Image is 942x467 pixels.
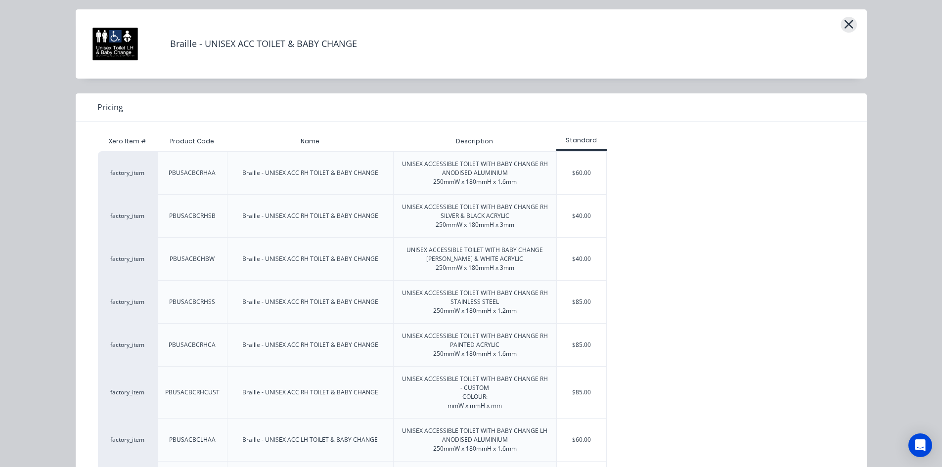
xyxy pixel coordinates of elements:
div: Open Intercom Messenger [908,433,932,457]
div: factory_item [98,237,157,280]
div: UNISEX ACCESSIBLE TOILET WITH BABY CHANGE RH ANODISED ALUMINIUM 250mmW x 180mmH x 1.6mm [402,160,548,186]
div: Product Code [162,129,222,154]
div: Braille - UNISEX ACC RH TOILET & BABY CHANGE [242,340,378,349]
div: PBUSACBCRHSS [169,297,215,306]
div: factory_item [98,151,157,194]
div: PBUSACBCRHCUST [165,388,220,397]
div: factory_item [98,280,157,323]
div: factory_item [98,194,157,237]
div: factory_item [98,323,157,366]
div: Braille - UNISEX ACC RH TOILET & BABY CHANGE [242,255,378,263]
div: Braille - UNISEX ACC RH TOILET & BABY CHANGE [242,169,378,177]
div: Braille - UNISEX ACC RH TOILET & BABY CHANGE [242,212,378,220]
div: $85.00 [557,324,606,366]
div: $85.00 [557,281,606,323]
div: UNISEX ACCESSIBLE TOILET WITH BABY CHANGE [PERSON_NAME] & WHITE ACRYLIC 250mmW x 180mmH x 3mm [402,246,548,272]
div: factory_item [98,418,157,461]
span: Pricing [97,101,123,113]
div: Braille - UNISEX ACC LH TOILET & BABY CHANGE [242,435,378,444]
div: Braille - UNISEX ACC RH TOILET & BABY CHANGE [242,297,378,306]
div: PBUSACBCHBW [170,255,215,263]
div: PBUSACBCLHAA [169,435,216,444]
div: UNISEX ACCESSIBLE TOILET WITH BABY CHANGE LH ANODISED ALUMINIUM 250mmW x 180mmH x 1.6mm [402,426,547,453]
div: Description [448,129,501,154]
div: PBUSACBCRHSB [169,212,216,220]
div: Xero Item # [98,131,157,151]
div: UNISEX ACCESSIBLE TOILET WITH BABY CHANGE RH PAINTED ACRYLIC 250mmW x 180mmH x 1.6mm [402,332,548,358]
div: PBUSACBCRHAA [169,169,216,177]
div: UNISEX ACCESSIBLE TOILET WITH BABY CHANGE RH STAINLESS STEEL 250mmW x 180mmH x 1.2mm [402,289,548,315]
img: Braille - UNISEX ACC TOILET & BABY CHANGE [90,19,140,69]
div: $85.00 [557,367,606,418]
div: Standard [556,136,607,145]
div: Braille - UNISEX ACC RH TOILET & BABY CHANGE [242,388,378,397]
div: $40.00 [557,238,606,280]
div: UNISEX ACCESSIBLE TOILET WITH BABY CHANGE RH SILVER & BLACK ACRYLIC 250mmW x 180mmH x 3mm [402,203,548,229]
div: factory_item [98,366,157,418]
div: UNISEX ACCESSIBLE TOILET WITH BABY CHANGE RH - CUSTOM COLOUR: mmW x mmH x mm [402,375,548,410]
div: PBUSACBCRHCA [169,340,216,349]
div: $60.00 [557,152,606,194]
div: Name [293,129,327,154]
h4: Braille - UNISEX ACC TOILET & BABY CHANGE [155,35,372,53]
div: $40.00 [557,195,606,237]
div: $60.00 [557,419,606,461]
